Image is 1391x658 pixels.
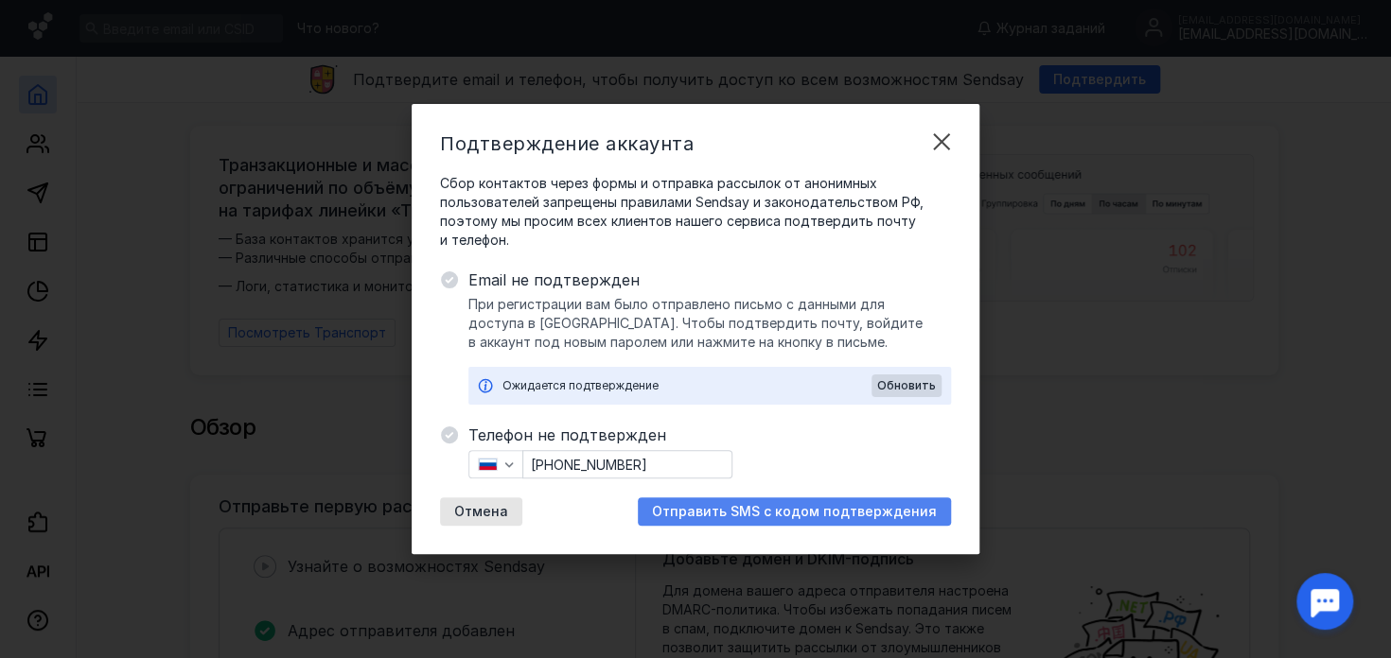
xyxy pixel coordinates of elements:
span: Отмена [454,504,508,520]
div: Ожидается подтверждение [502,376,872,395]
span: Email не подтвержден [468,268,951,291]
button: Обновить [872,374,942,397]
span: Сбор контактов через формы и отправка рассылок от анонимных пользователей запрещены правилами Sen... [440,174,951,250]
span: При регистрации вам было отправлено письмо с данными для доступа в [GEOGRAPHIC_DATA]. Чтобы подтв... [468,295,951,352]
span: Телефон не подтвержден [468,424,951,446]
span: Подтверждение аккаунта [440,132,694,155]
span: Обновить [877,379,936,392]
span: Отправить SMS с кодом подтверждения [652,504,937,520]
button: Отправить SMS с кодом подтверждения [638,497,951,526]
button: Отмена [440,497,522,526]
